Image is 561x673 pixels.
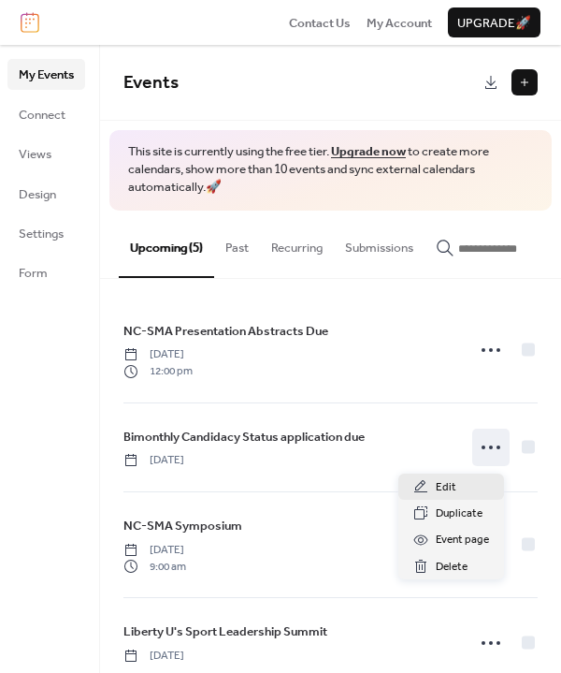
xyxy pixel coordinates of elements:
[128,143,533,197] span: This site is currently using the free tier. to create more calendars, show more than 10 events an...
[123,363,193,380] span: 12:00 pm
[334,211,424,276] button: Submissions
[448,7,540,37] button: Upgrade🚀
[7,257,85,287] a: Form
[19,106,65,124] span: Connect
[367,13,432,32] a: My Account
[123,452,184,469] span: [DATE]
[289,14,351,33] span: Contact Us
[7,59,85,89] a: My Events
[367,14,432,33] span: My Account
[123,542,186,559] span: [DATE]
[289,13,351,32] a: Contact Us
[436,505,482,523] span: Duplicate
[21,12,39,33] img: logo
[436,478,456,497] span: Edit
[436,531,489,549] span: Event page
[7,179,85,209] a: Design
[7,218,85,248] a: Settings
[19,185,56,204] span: Design
[123,66,179,100] span: Events
[123,648,184,665] span: [DATE]
[457,14,531,33] span: Upgrade 🚀
[436,558,467,577] span: Delete
[123,559,186,576] span: 9:00 am
[7,99,85,129] a: Connect
[123,428,365,446] span: Bimonthly Candidacy Status application due
[19,145,51,164] span: Views
[331,139,406,164] a: Upgrade now
[123,427,365,447] a: Bimonthly Candidacy Status application due
[123,622,327,641] span: Liberty U's Sport Leadership Summit
[123,321,328,342] a: NC-SMA Presentation Abstracts Due
[123,516,242,536] a: NC-SMA Symposium
[123,517,242,535] span: NC-SMA Symposium
[123,622,327,642] a: Liberty U's Sport Leadership Summit
[19,66,74,84] span: My Events
[123,322,328,341] span: NC-SMA Presentation Abstracts Due
[123,346,193,363] span: [DATE]
[19,264,48,283] span: Form
[214,211,260,276] button: Past
[119,211,214,278] button: Upcoming (5)
[7,139,85,168] a: Views
[19,225,64,243] span: Settings
[260,211,334,276] button: Recurring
